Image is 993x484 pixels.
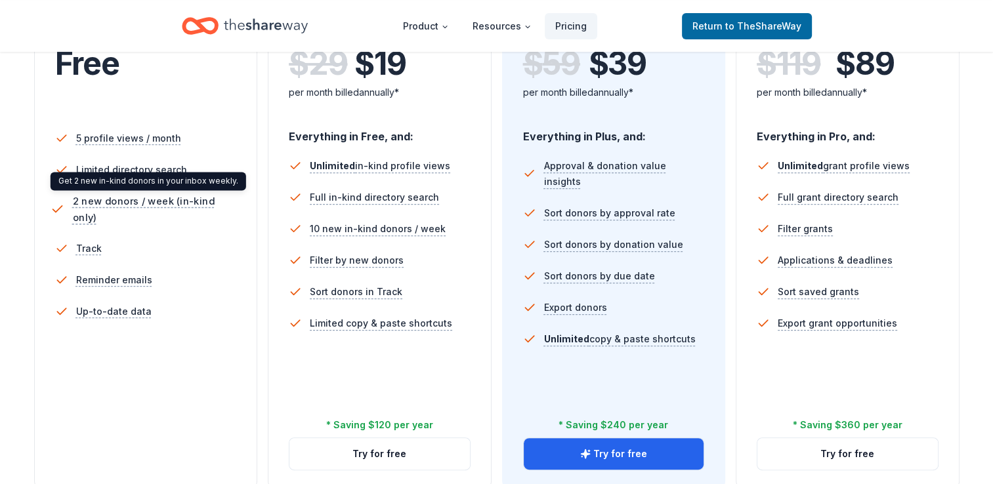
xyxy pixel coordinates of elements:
span: $ 89 [835,45,894,82]
button: Product [392,13,459,39]
span: Full grant directory search [778,190,898,205]
span: 5 profile views / month [76,131,181,146]
div: * Saving $240 per year [559,417,668,433]
span: 10 new in-kind donors / week [310,221,446,237]
span: copy & paste shortcuts [544,333,696,344]
span: Filter by new donors [310,252,404,268]
span: Applications & deadlines [778,252,893,268]
span: grant profile views [778,160,910,171]
a: Pricing [545,13,597,39]
div: * Saving $120 per year [326,417,433,433]
span: Limited copy & paste shortcuts [310,315,452,331]
div: Everything in Plus, and: [523,117,705,145]
div: Everything in Pro, and: [757,117,939,145]
span: 2 new donors / week (in-kind only) [72,193,241,226]
a: Home [182,10,308,41]
button: Try for free [757,438,938,470]
span: Sort donors by due date [544,268,655,284]
span: Free [55,44,119,83]
span: $ 39 [589,45,646,82]
div: Everything in Free, and: [289,117,471,145]
span: Unlimited [778,160,823,171]
span: Return [692,18,801,34]
span: Approval & donation value insights [543,158,704,190]
span: Limited directory search [76,162,187,178]
div: Get 2 new in-kind donors in your inbox weekly. [51,172,246,190]
span: Sort saved grants [778,284,859,300]
span: Unlimited [544,333,589,344]
span: Sort donors by donation value [544,237,683,252]
span: Unlimited [310,160,355,171]
button: Resources [462,13,542,39]
span: in-kind profile views [310,160,450,171]
a: Returnto TheShareWay [682,13,812,39]
span: to TheShareWay [725,20,801,31]
div: * Saving $360 per year [793,417,902,433]
span: Export donors [544,300,607,315]
span: Full in-kind directory search [310,190,439,205]
span: Export grant opportunities [778,315,897,331]
span: Reminder emails [76,272,152,288]
span: Up-to-date data [76,304,152,319]
span: Filter grants [778,221,833,237]
span: Sort donors in Track [310,284,402,300]
button: Try for free [289,438,470,470]
div: per month billed annually* [523,85,705,100]
span: Track [76,241,102,256]
div: per month billed annually* [289,85,471,100]
div: per month billed annually* [757,85,939,100]
span: $ 19 [354,45,406,82]
button: Try for free [524,438,704,470]
nav: Main [392,10,597,41]
span: Sort donors by approval rate [544,205,675,221]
